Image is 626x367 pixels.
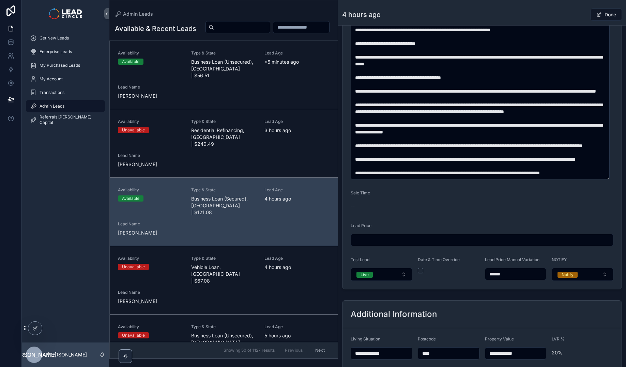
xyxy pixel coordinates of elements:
div: scrollable content [22,27,109,135]
span: Availability [118,119,183,124]
div: Unavailable [122,264,145,270]
h1: Available & Recent Leads [115,24,196,33]
a: Enterprise Leads [26,46,105,58]
span: 4 hours ago [264,195,330,202]
a: AvailabilityAvailableType & StateBusiness Loan (Unsecured), [GEOGRAPHIC_DATA] | $56.51Lead Age<5 ... [110,41,338,109]
a: AvailabilityUnavailableType & StateResidential Refinancing, [GEOGRAPHIC_DATA] | $240.49Lead Age3 ... [110,109,338,177]
span: Availability [118,187,183,193]
span: Type & State [191,324,256,330]
span: Lead Name [118,153,183,158]
span: [PERSON_NAME] [118,298,183,305]
a: Transactions [26,86,105,99]
span: My Account [40,76,63,82]
a: My Purchased Leads [26,59,105,71]
span: Availability [118,324,183,330]
div: Available [122,195,139,202]
span: [PERSON_NAME] [118,229,183,236]
span: Lead Name [118,290,183,295]
span: Lead Name [118,221,183,227]
span: Lead Age [264,119,330,124]
span: Availability [118,50,183,56]
a: Get New Leads [26,32,105,44]
p: [PERSON_NAME] [48,351,87,358]
span: 5 hours ago [264,332,330,339]
span: Enterprise Leads [40,49,72,54]
span: 20% [552,349,613,356]
img: App logo [49,8,81,19]
span: Type & State [191,256,256,261]
span: [PERSON_NAME] [118,93,183,99]
span: Living Situation [351,336,380,341]
div: Notify [562,272,574,278]
span: Postcode [418,336,436,341]
span: Residential Refinancing, [GEOGRAPHIC_DATA] | $240.49 [191,127,256,147]
a: AvailabilityAvailableType & StateBusiness Loan (Secured), [GEOGRAPHIC_DATA] | $121.08Lead Age4 ho... [110,177,338,246]
span: Test Lead [351,257,369,262]
a: Admin Leads [115,11,153,17]
span: Admin Leads [40,103,64,109]
button: Select Button [351,268,412,281]
span: Vehicle Loan, [GEOGRAPHIC_DATA] | $67.08 [191,264,256,284]
span: Lead Age [264,50,330,56]
button: Next [310,345,330,355]
span: [PERSON_NAME] [118,161,183,168]
button: Select Button [552,268,613,281]
span: 3 hours ago [264,127,330,134]
span: Business Loan (Unsecured), [GEOGRAPHIC_DATA] | $56.51 [191,59,256,79]
span: Availability [118,256,183,261]
span: Lead Price [351,223,371,228]
div: Unavailable [122,127,145,133]
span: Transactions [40,90,64,95]
div: Available [122,59,139,65]
a: My Account [26,73,105,85]
div: Live [361,272,369,278]
span: Get New Leads [40,35,69,41]
span: [PERSON_NAME] [12,351,57,359]
span: Type & State [191,187,256,193]
button: Done [591,9,622,21]
span: Lead Price Manual Variation [485,257,539,262]
span: <5 minutes ago [264,59,330,65]
h2: Additional Information [351,309,437,320]
span: Sale Time [351,190,370,195]
a: AvailabilityUnavailableType & StateVehicle Loan, [GEOGRAPHIC_DATA] | $67.08Lead Age4 hours agoLea... [110,246,338,314]
span: Admin Leads [123,11,153,17]
span: Date & Time Override [418,257,460,262]
span: Lead Age [264,187,330,193]
span: Type & State [191,119,256,124]
span: Type & State [191,50,256,56]
span: Lead Age [264,256,330,261]
span: Business Loan (Secured), [GEOGRAPHIC_DATA] | $121.08 [191,195,256,216]
span: LVR % [552,336,565,341]
span: Referrals [PERSON_NAME] Capital [40,114,98,125]
span: Lead Name [118,84,183,90]
span: -- [351,203,355,210]
span: 4 hours ago [264,264,330,271]
span: My Purchased Leads [40,63,80,68]
a: Referrals [PERSON_NAME] Capital [26,114,105,126]
span: NOTIFY [552,257,567,262]
span: Showing 50 of 1127 results [224,348,275,353]
h1: 4 hours ago [342,10,381,19]
span: Lead Age [264,324,330,330]
span: Property Value [485,336,514,341]
div: Unavailable [122,332,145,338]
span: Business Loan (Unsecured), [GEOGRAPHIC_DATA] | $10.91 [191,332,256,353]
a: Admin Leads [26,100,105,112]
